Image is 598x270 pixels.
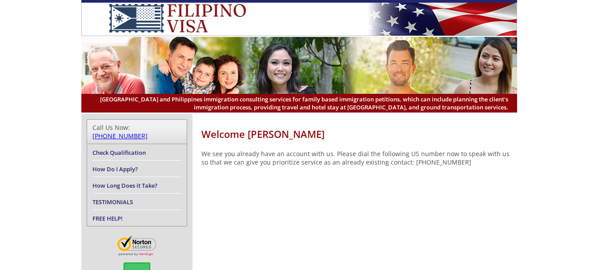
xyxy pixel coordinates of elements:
[92,198,133,206] a: TESTIMONIALS
[201,149,517,166] p: We see you already have an account with us. Please dial the following US number now to speak with...
[92,214,123,222] a: FREE HELP!
[90,95,508,111] span: [GEOGRAPHIC_DATA] and Philippines immigration consulting services for family based immigration pe...
[92,181,157,189] a: How Long Does it Take?
[92,149,146,157] a: Check Qualification
[92,132,148,140] a: [PHONE_NUMBER]
[201,127,517,141] h1: Welcome [PERSON_NAME]
[92,123,181,140] div: Call Us Now:
[92,165,138,173] a: How Do I Apply?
